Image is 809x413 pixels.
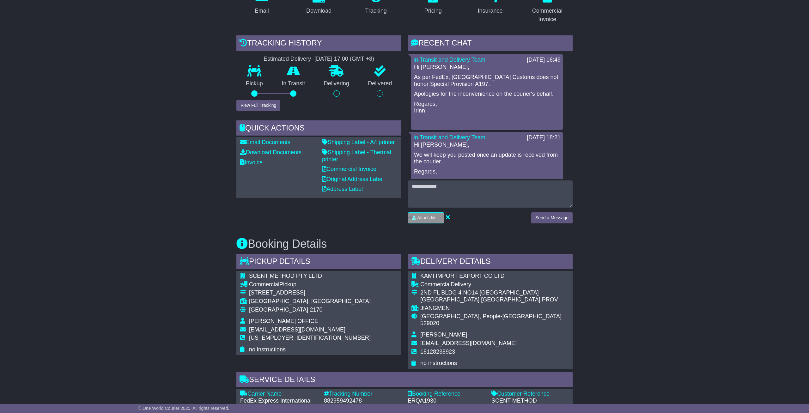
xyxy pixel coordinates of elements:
p: Apologies for the inconvenience on the courier's behalf. [414,91,560,98]
a: Commercial Invoice [322,166,376,172]
div: Pickup [249,281,371,288]
div: RECENT CHAT [408,35,573,52]
div: Email [255,7,269,15]
button: Send a Message [531,212,573,223]
span: 2170 [310,307,322,313]
div: Estimated Delivery - [236,56,401,63]
h3: Booking Details [236,238,573,250]
div: 2ND FL BLDG 4 NO14 [GEOGRAPHIC_DATA] [420,289,569,296]
p: Hi [PERSON_NAME], [414,142,560,149]
p: Pickup [236,80,272,87]
p: Hi [PERSON_NAME], [414,64,560,71]
span: Commercial [249,281,279,288]
div: Customer Reference [491,391,569,398]
span: KAMI IMPORT EXPORT CO LTD [420,273,504,279]
div: Pricing [424,7,442,15]
span: Commercial [420,281,451,288]
span: 529020 [420,320,439,326]
span: [EMAIL_ADDRESS][DOMAIN_NAME] [420,340,517,346]
p: As per FedEx, [GEOGRAPHIC_DATA] Customs does not honor Special Provision A197. [414,74,560,88]
a: Download Documents [240,149,301,155]
a: Shipping Label - Thermal printer [322,149,391,162]
a: Original Address Label [322,176,384,182]
div: [GEOGRAPHIC_DATA], [GEOGRAPHIC_DATA] [249,298,371,305]
div: Quick Actions [236,120,401,137]
div: [DATE] 18:21 [527,134,561,141]
p: Delivering [314,80,359,87]
div: [STREET_ADDRESS] [249,289,371,296]
span: © One World Courier 2025. All rights reserved. [138,406,229,411]
div: SCENT METHOD [GEOGRAPHIC_DATA] [491,398,569,411]
div: Tracking [365,7,387,15]
a: In Transit and Delivery Team [413,57,485,63]
p: Regards, [414,168,560,175]
p: We will keep you posted once an update is received from the courier. [414,152,560,165]
div: Pickup Details [236,254,401,271]
span: [US_EMPLOYER_IDENTIFICATION_NUMBER] [249,335,371,341]
span: [PERSON_NAME] OFFICE [249,318,318,324]
a: In Transit and Delivery Team [413,134,485,141]
div: Service Details [236,372,573,389]
span: no instructions [420,360,457,366]
div: Commercial Invoice [526,7,569,24]
div: Download [306,7,332,15]
div: Tracking Number [324,391,401,398]
div: [GEOGRAPHIC_DATA] [GEOGRAPHIC_DATA] PROV [420,296,569,303]
p: Regards, Irinn [414,101,560,114]
a: Invoice [240,159,263,166]
div: JIANGMEN [420,305,569,312]
div: Carrier Name [240,391,318,398]
div: 882959492478 [324,398,401,404]
div: FedEx Express International Priority Export [240,398,318,411]
a: Email Documents [240,139,290,145]
a: Address Label [322,186,363,192]
span: SCENT METHOD PTY LLTD [249,273,322,279]
span: [GEOGRAPHIC_DATA] [249,307,308,313]
span: no instructions [249,346,286,353]
span: [PERSON_NAME] [420,331,467,338]
div: Delivery Details [408,254,573,271]
div: [DATE] 16:49 [527,57,561,64]
div: ERQA1930 [408,398,485,404]
span: 18128238923 [420,349,455,355]
div: Booking Reference [408,391,485,398]
div: [DATE] 17:00 (GMT +8) [314,56,374,63]
a: Shipping Label - A4 printer [322,139,395,145]
p: Rhiza [414,178,560,185]
span: [GEOGRAPHIC_DATA], People-[GEOGRAPHIC_DATA] [420,313,562,319]
p: Delivered [359,80,402,87]
p: In Transit [272,80,315,87]
div: Delivery [420,281,569,288]
span: [EMAIL_ADDRESS][DOMAIN_NAME] [249,326,345,333]
div: Tracking history [236,35,401,52]
div: Insurance [477,7,502,15]
button: View Full Tracking [236,100,280,111]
